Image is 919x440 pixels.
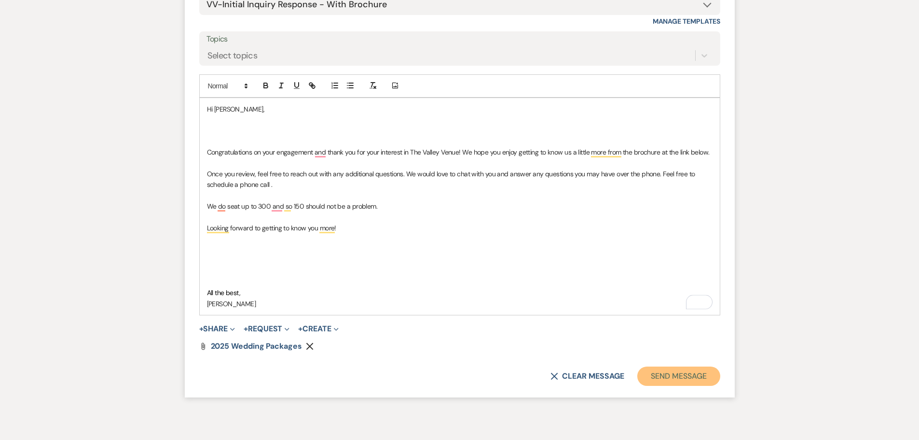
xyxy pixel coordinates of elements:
[211,341,302,351] span: 2025 Wedding Packages
[653,17,720,26] a: Manage Templates
[199,325,204,333] span: +
[550,372,624,380] button: Clear message
[207,223,713,233] p: Looking forward to getting to know you more!
[211,342,302,350] a: 2025 Wedding Packages
[298,325,338,333] button: Create
[207,298,713,309] p: [PERSON_NAME]
[244,325,248,333] span: +
[207,169,713,190] p: Once you review, feel free to reach out with any additional questions. We would love to chat with...
[207,201,713,212] p: We do seat up to 300 and so 150 should not be a problem.
[207,104,713,114] p: Hi [PERSON_NAME],
[199,325,235,333] button: Share
[298,325,302,333] span: +
[207,49,258,62] div: Select topics
[637,367,720,386] button: Send Message
[244,325,289,333] button: Request
[207,288,241,297] span: All the best,
[206,32,713,46] label: Topics
[207,147,713,157] p: Congratulations on your engagement and thank you for your interest in The Valley Venue! We hope y...
[200,98,720,315] div: To enrich screen reader interactions, please activate Accessibility in Grammarly extension settings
